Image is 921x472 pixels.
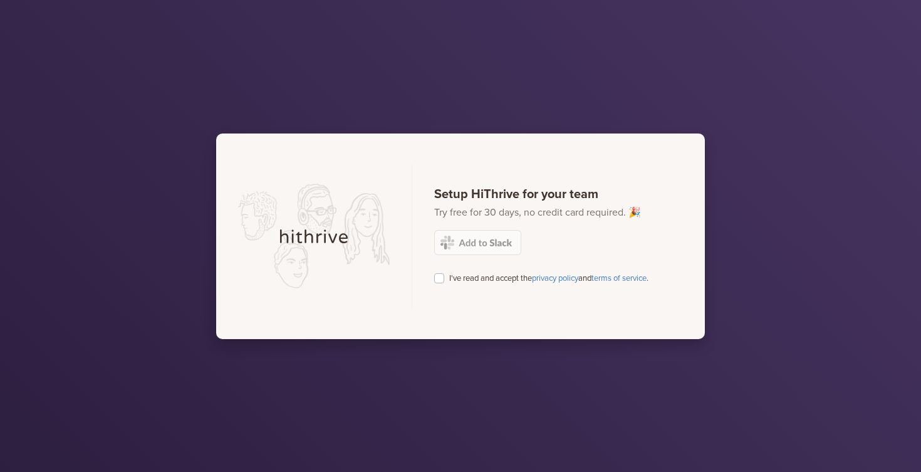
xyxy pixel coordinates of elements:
[280,229,348,243] img: hithrive-logo-dark.4eb238aa.svg
[434,205,648,220] p: Try free for 30 days, no credit card required. 🎉
[449,271,648,285] label: I've read and accept the and .
[434,187,648,202] h1: Setup HiThrive for your team
[238,184,390,288] img: people-doodle.c06a3fe1.png
[29,9,55,20] span: Help
[532,273,578,283] a: privacy policy
[591,273,647,283] a: terms of service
